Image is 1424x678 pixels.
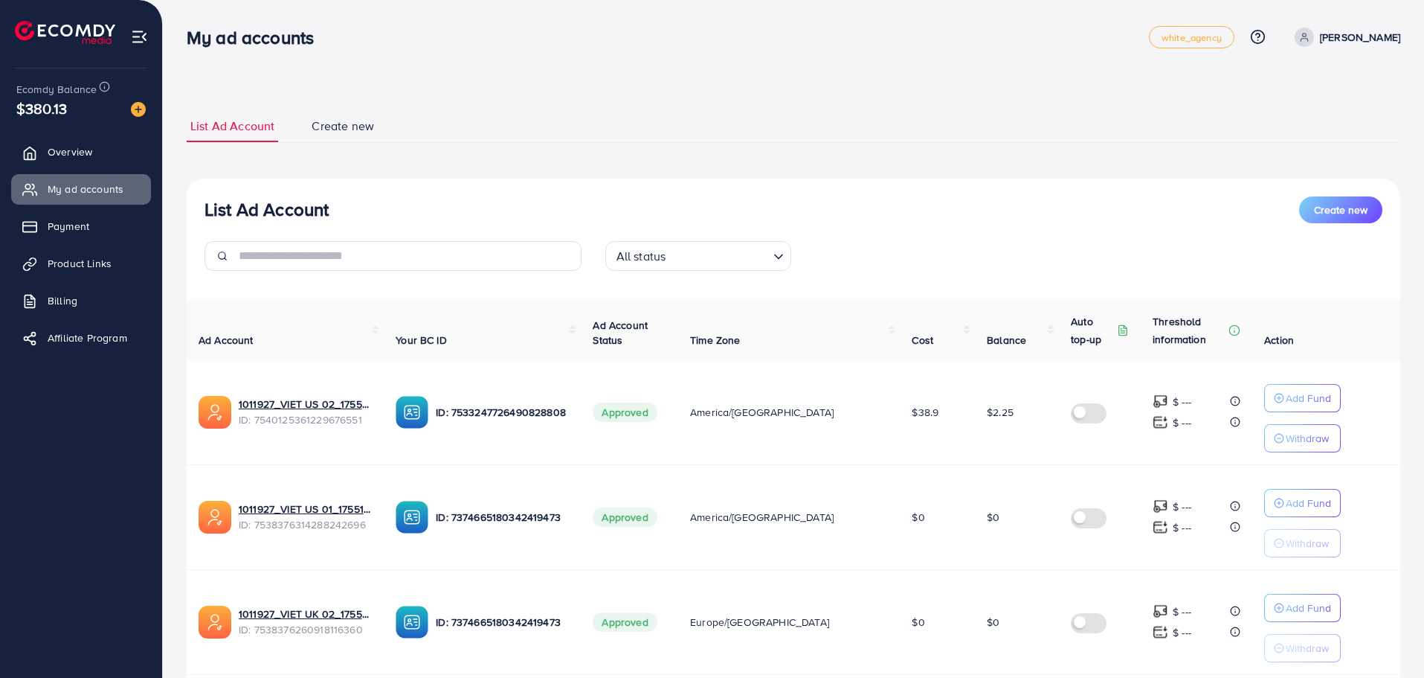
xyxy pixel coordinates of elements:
[1153,624,1168,640] img: top-up amount
[1286,494,1331,512] p: Add Fund
[912,615,924,630] span: $0
[1264,424,1341,452] button: Withdraw
[1264,634,1341,662] button: Withdraw
[239,517,372,532] span: ID: 7538376314288242696
[436,613,569,631] p: ID: 7374665180342419473
[987,405,1014,420] span: $2.25
[912,405,938,420] span: $38.9
[1153,313,1225,348] p: Threshold information
[1153,499,1168,514] img: top-up amount
[199,501,231,534] img: ic-ads-acc.e4c84228.svg
[16,82,97,97] span: Ecomdy Balance
[199,333,254,348] span: Ad Account
[1264,489,1341,517] button: Add Fund
[239,397,372,412] a: 1011927_VIET US 02_1755572479473
[239,412,372,427] span: ID: 7540125361229676551
[1173,498,1191,516] p: $ ---
[199,396,231,429] img: ic-ads-acc.e4c84228.svg
[48,293,77,308] span: Billing
[690,333,740,348] span: Time Zone
[1264,333,1294,348] span: Action
[239,607,372,637] div: <span class='underline'>1011927_VIET UK 02_1755165109842</span></br>7538376260918116360
[593,508,657,527] span: Approved
[48,256,112,271] span: Product Links
[987,615,999,630] span: $0
[1264,529,1341,557] button: Withdraw
[11,249,151,278] a: Product Links
[11,323,151,353] a: Affiliate Program
[613,246,669,267] span: All status
[16,97,67,119] span: $380.13
[1286,389,1331,407] p: Add Fund
[605,241,791,271] div: Search for option
[1286,639,1329,657] p: Withdraw
[199,606,231,639] img: ic-ads-acc.e4c84228.svg
[593,613,657,632] span: Approved
[48,330,127,345] span: Affiliate Program
[1173,603,1191,621] p: $ ---
[396,501,428,534] img: ic-ba-acc.ded83a64.svg
[204,199,329,220] h3: List Ad Account
[1286,429,1329,447] p: Withdraw
[1162,33,1222,42] span: white_agency
[11,137,151,167] a: Overview
[131,102,146,117] img: image
[1153,415,1168,430] img: top-up amount
[1286,534,1329,552] p: Withdraw
[239,622,372,637] span: ID: 7538376260918116360
[1289,28,1400,47] a: [PERSON_NAME]
[670,243,767,267] input: Search for option
[11,211,151,241] a: Payment
[690,405,834,420] span: America/[GEOGRAPHIC_DATA]
[239,502,372,517] a: 1011927_VIET US 01_1755165165817
[1149,26,1234,48] a: white_agency
[15,21,115,44] img: logo
[1173,414,1191,432] p: $ ---
[1173,393,1191,411] p: $ ---
[912,510,924,525] span: $0
[48,182,123,196] span: My ad accounts
[690,615,829,630] span: Europe/[GEOGRAPHIC_DATA]
[1153,604,1168,619] img: top-up amount
[912,333,933,348] span: Cost
[1173,519,1191,537] p: $ ---
[1173,624,1191,642] p: $ ---
[239,397,372,427] div: <span class='underline'>1011927_VIET US 02_1755572479473</span></br>7540125361229676551
[1314,202,1367,217] span: Create new
[436,403,569,421] p: ID: 7533247726490828808
[239,607,372,621] a: 1011927_VIET UK 02_1755165109842
[190,118,274,135] span: List Ad Account
[48,144,92,159] span: Overview
[1361,611,1413,667] iframe: Chat
[48,219,89,234] span: Payment
[1286,599,1331,617] p: Add Fund
[987,333,1026,348] span: Balance
[131,28,148,45] img: menu
[1153,394,1168,409] img: top-up amount
[312,118,374,135] span: Create new
[1071,313,1114,348] p: Auto top-up
[396,606,428,639] img: ic-ba-acc.ded83a64.svg
[690,510,834,525] span: America/[GEOGRAPHIC_DATA]
[987,510,999,525] span: $0
[396,396,428,429] img: ic-ba-acc.ded83a64.svg
[1264,594,1341,622] button: Add Fund
[396,333,447,348] span: Your BC ID
[239,502,372,532] div: <span class='underline'>1011927_VIET US 01_1755165165817</span></br>7538376314288242696
[436,508,569,526] p: ID: 7374665180342419473
[1299,196,1382,223] button: Create new
[1264,384,1341,412] button: Add Fund
[1153,519,1168,535] img: top-up amount
[11,174,151,204] a: My ad accounts
[1320,28,1400,46] p: [PERSON_NAME]
[593,318,648,348] span: Ad Account Status
[11,286,151,316] a: Billing
[593,403,657,422] span: Approved
[187,27,326,48] h3: My ad accounts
